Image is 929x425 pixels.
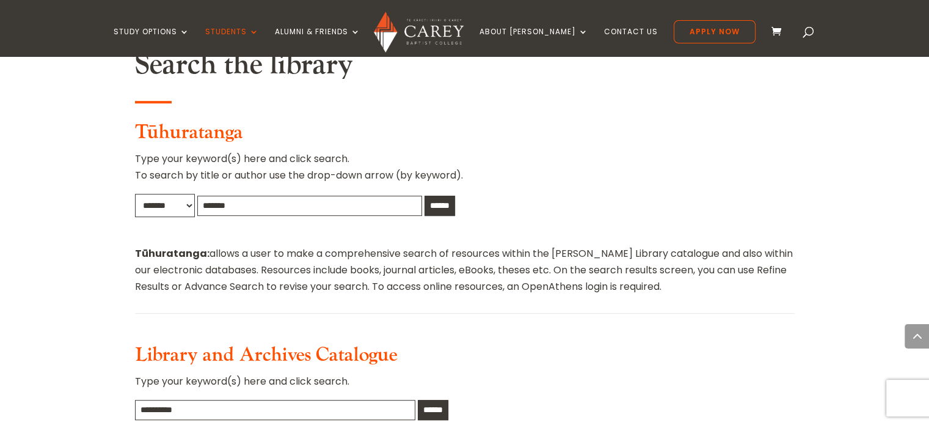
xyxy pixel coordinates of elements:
[674,20,756,43] a: Apply Now
[479,28,588,56] a: About [PERSON_NAME]
[205,28,259,56] a: Students
[604,28,658,56] a: Contact Us
[114,28,189,56] a: Study Options
[374,12,464,53] img: Carey Baptist College
[135,344,795,373] h3: Library and Archives Catalogue
[135,245,795,295] p: allows a user to make a comprehensive search of resources within the [PERSON_NAME] Library catalo...
[135,121,795,150] h3: Tūhuratanga
[135,373,795,399] p: Type your keyword(s) here and click search.
[135,246,209,261] strong: Tūhuratanga:
[135,47,795,89] h2: Search the library
[135,150,795,193] p: Type your keyword(s) here and click search. To search by title or author use the drop-down arrow ...
[275,28,360,56] a: Alumni & Friends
